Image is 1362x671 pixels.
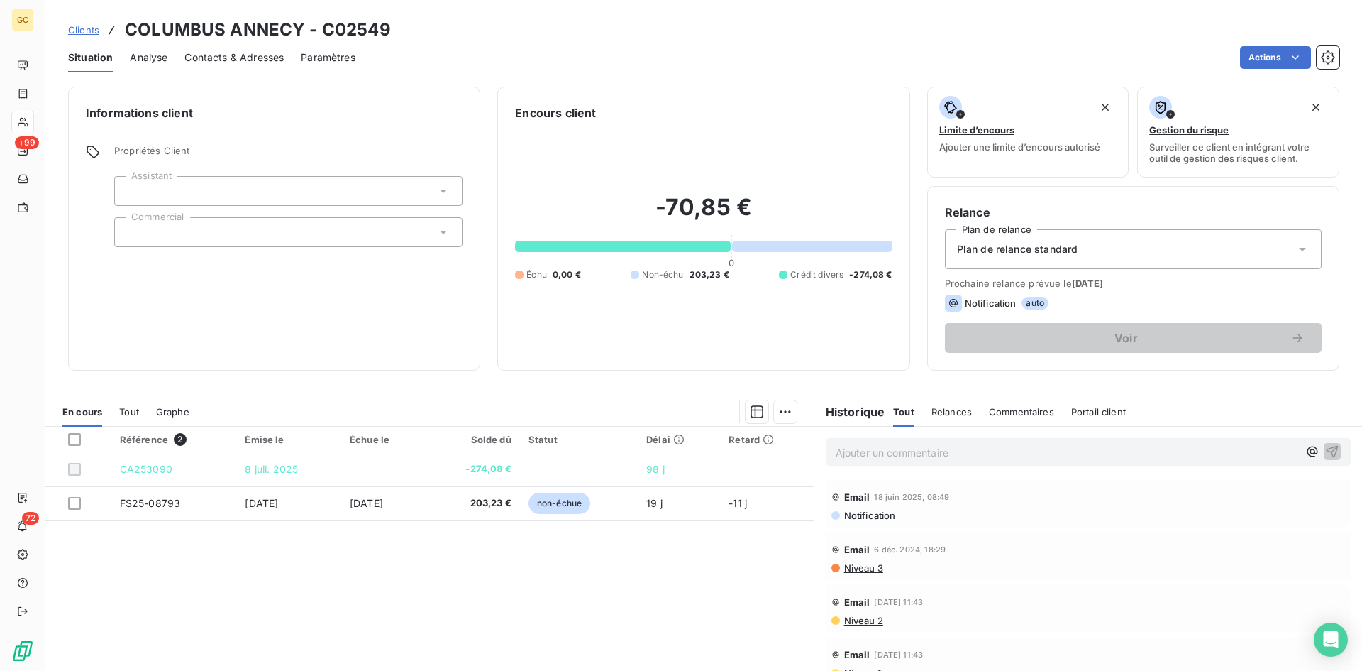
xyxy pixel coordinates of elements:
[22,512,39,525] span: 72
[939,124,1014,136] span: Limite d’encours
[1021,297,1048,310] span: auto
[515,193,892,236] h2: -70,85 €
[1137,87,1339,178] button: Gestion du risqueSurveiller ce client en intégrant votre outil de gestion des risques client.
[1149,124,1229,136] span: Gestion du risque
[130,50,167,65] span: Analyse
[945,278,1322,289] span: Prochaine relance prévue le
[174,433,187,446] span: 2
[1071,406,1126,418] span: Portail client
[528,493,590,514] span: non-échue
[350,497,383,509] span: [DATE]
[184,50,284,65] span: Contacts & Adresses
[874,650,923,659] span: [DATE] 11:43
[11,9,34,31] div: GC
[350,434,418,445] div: Échue le
[1072,278,1104,289] span: [DATE]
[515,104,596,121] h6: Encours client
[844,491,870,503] span: Email
[874,598,923,606] span: [DATE] 11:43
[125,17,391,43] h3: COLUMBUS ANNECY - C02549
[526,268,547,281] span: Échu
[927,87,1129,178] button: Limite d’encoursAjouter une limite d’encours autorisé
[844,649,870,660] span: Email
[120,463,172,475] span: CA253090
[86,104,463,121] h6: Informations client
[1314,623,1348,657] div: Open Intercom Messenger
[62,406,102,418] span: En cours
[989,406,1054,418] span: Commentaires
[435,496,511,511] span: 203,23 €
[15,136,39,149] span: +99
[945,204,1322,221] h6: Relance
[646,463,665,475] span: 98 j
[844,544,870,555] span: Email
[849,268,892,281] span: -274,08 €
[843,562,883,574] span: Niveau 3
[156,406,189,418] span: Graphe
[68,23,99,37] a: Clients
[790,268,843,281] span: Crédit divers
[965,298,1017,309] span: Notification
[114,145,463,165] span: Propriétés Client
[68,24,99,36] span: Clients
[729,257,734,268] span: 0
[245,463,298,475] span: 8 juil. 2025
[729,434,804,445] div: Retard
[843,615,883,626] span: Niveau 2
[245,434,333,445] div: Émise le
[528,434,629,445] div: Statut
[844,596,870,608] span: Email
[435,434,511,445] div: Solde dû
[843,510,896,521] span: Notification
[245,497,278,509] span: [DATE]
[435,462,511,476] span: -274,08 €
[931,406,972,418] span: Relances
[553,268,581,281] span: 0,00 €
[690,268,729,281] span: 203,23 €
[642,268,683,281] span: Non-échu
[893,406,914,418] span: Tout
[120,497,181,509] span: FS25-08793
[119,406,139,418] span: Tout
[120,433,228,446] div: Référence
[11,640,34,662] img: Logo LeanPay
[646,434,712,445] div: Délai
[646,497,663,509] span: 19 j
[126,185,138,197] input: Ajouter une valeur
[126,226,138,239] input: Ajouter une valeur
[1149,141,1327,164] span: Surveiller ce client en intégrant votre outil de gestion des risques client.
[301,50,355,65] span: Paramètres
[945,323,1322,353] button: Voir
[814,403,885,420] h6: Historique
[729,497,747,509] span: -11 j
[939,141,1100,153] span: Ajouter une limite d’encours autorisé
[874,545,946,554] span: 6 déc. 2024, 18:29
[874,493,949,501] span: 18 juin 2025, 08:49
[68,50,113,65] span: Situation
[962,332,1290,344] span: Voir
[1240,46,1311,69] button: Actions
[957,242,1078,256] span: Plan de relance standard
